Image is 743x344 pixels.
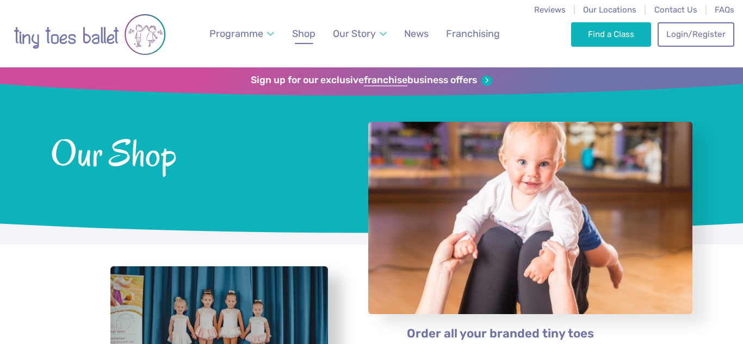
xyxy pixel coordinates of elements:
a: FAQs [715,5,734,15]
img: tiny toes ballet [14,7,166,62]
span: Our Story [333,28,376,39]
a: Shop [287,22,320,46]
a: Reviews [534,5,566,15]
a: Sign up for our exclusivefranchisebusiness offers [251,74,492,86]
a: Franchising [441,22,505,46]
a: Our Story [328,22,392,46]
span: News [404,28,429,39]
a: Find a Class [571,22,651,46]
a: Programme [205,22,280,46]
span: Shop [292,28,315,39]
a: Login/Register [658,22,734,46]
span: Franchising [446,28,500,39]
a: News [399,22,434,46]
strong: franchise [364,74,407,86]
a: Contact Us [654,5,697,15]
a: Our Locations [583,5,636,15]
span: Programme [209,28,263,39]
span: Our Shop [51,130,339,174]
